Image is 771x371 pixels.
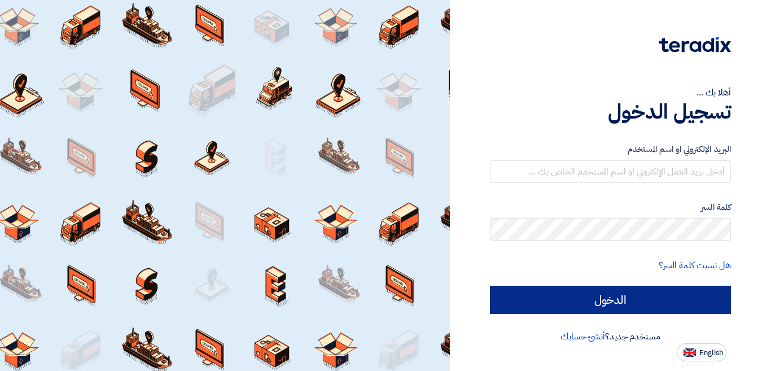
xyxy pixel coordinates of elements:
[684,348,696,357] img: en-US.png
[490,99,731,124] h1: تسجيل الدخول
[490,201,731,214] label: كلمة السر
[490,143,731,156] label: البريد الإلكتروني او اسم المستخدم
[490,86,731,99] div: أهلا بك ...
[560,330,605,343] a: أنشئ حسابك
[677,343,726,361] button: English
[490,160,731,183] input: أدخل بريد العمل الإلكتروني او اسم المستخدم الخاص بك ...
[659,259,731,272] a: هل نسيت كلمة السر؟
[659,37,731,53] img: Teradix logo
[490,330,731,343] div: مستخدم جديد؟
[490,286,731,314] input: الدخول
[699,349,723,357] span: English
